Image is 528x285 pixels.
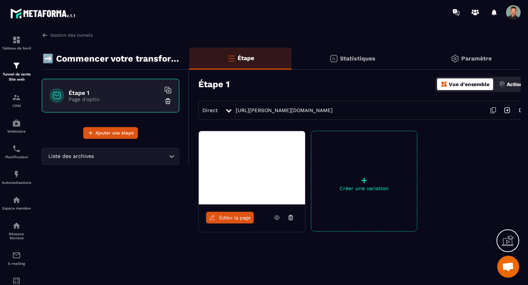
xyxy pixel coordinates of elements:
[507,81,525,87] p: Actions
[47,152,95,160] span: Liste des archives
[2,232,31,240] p: Réseaux Sociaux
[340,55,375,62] p: Statistiques
[2,56,31,88] a: formationformationTunnel de vente Site web
[497,256,519,278] div: Ouvrir le chat
[227,54,236,63] img: bars-o.4a397970.svg
[2,245,31,271] a: emailemailE-mailing
[42,148,179,165] div: Search for option
[12,119,21,127] img: automations
[441,81,447,88] img: dashboard-orange.40269519.svg
[2,30,31,56] a: formationformationTableau de bord
[12,144,21,153] img: scheduler
[311,185,417,191] p: Créer une variation
[2,72,31,82] p: Tunnel de vente Site web
[2,139,31,164] a: schedulerschedulerPlanificateur
[12,251,21,260] img: email
[2,46,31,50] p: Tableau de bord
[461,55,492,62] p: Paramètre
[42,32,48,38] img: arrow
[69,96,160,102] p: Page d'optin
[198,79,230,89] h3: Étape 1
[238,55,254,62] p: Étape
[2,113,31,139] a: automationsautomationsWebinaire
[12,196,21,204] img: automations
[449,81,489,87] p: Vue d'ensemble
[451,54,459,63] img: setting-gr.5f69749f.svg
[2,181,31,185] p: Automatisations
[12,93,21,102] img: formation
[10,7,76,20] img: logo
[164,97,172,105] img: trash
[43,51,184,66] p: ➡️ Commencer votre transformation 🪄
[12,36,21,44] img: formation
[2,88,31,113] a: formationformationCRM
[311,175,417,185] p: +
[236,107,333,113] a: [URL][PERSON_NAME][DOMAIN_NAME]
[329,54,338,63] img: stats.20deebd0.svg
[499,81,505,88] img: actions.d6e523a2.png
[2,129,31,133] p: Webinaire
[2,164,31,190] a: automationsautomationsAutomatisations
[202,107,218,113] span: Direct
[95,129,134,137] span: Ajouter une étape
[206,212,254,223] a: Éditer la page
[42,32,93,38] a: Gestion des tunnels
[2,262,31,266] p: E-mailing
[2,190,31,216] a: automationsautomationsEspace membre
[2,206,31,210] p: Espace membre
[69,89,160,96] h6: Étape 1
[83,127,138,139] button: Ajouter une étape
[12,170,21,179] img: automations
[95,152,167,160] input: Search for option
[2,104,31,108] p: CRM
[2,216,31,245] a: social-networksocial-networkRéseaux Sociaux
[219,215,251,221] span: Éditer la page
[199,131,305,204] img: image
[12,61,21,70] img: formation
[12,221,21,230] img: social-network
[500,103,514,117] img: arrow-next.bcc2205e.svg
[2,155,31,159] p: Planificateur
